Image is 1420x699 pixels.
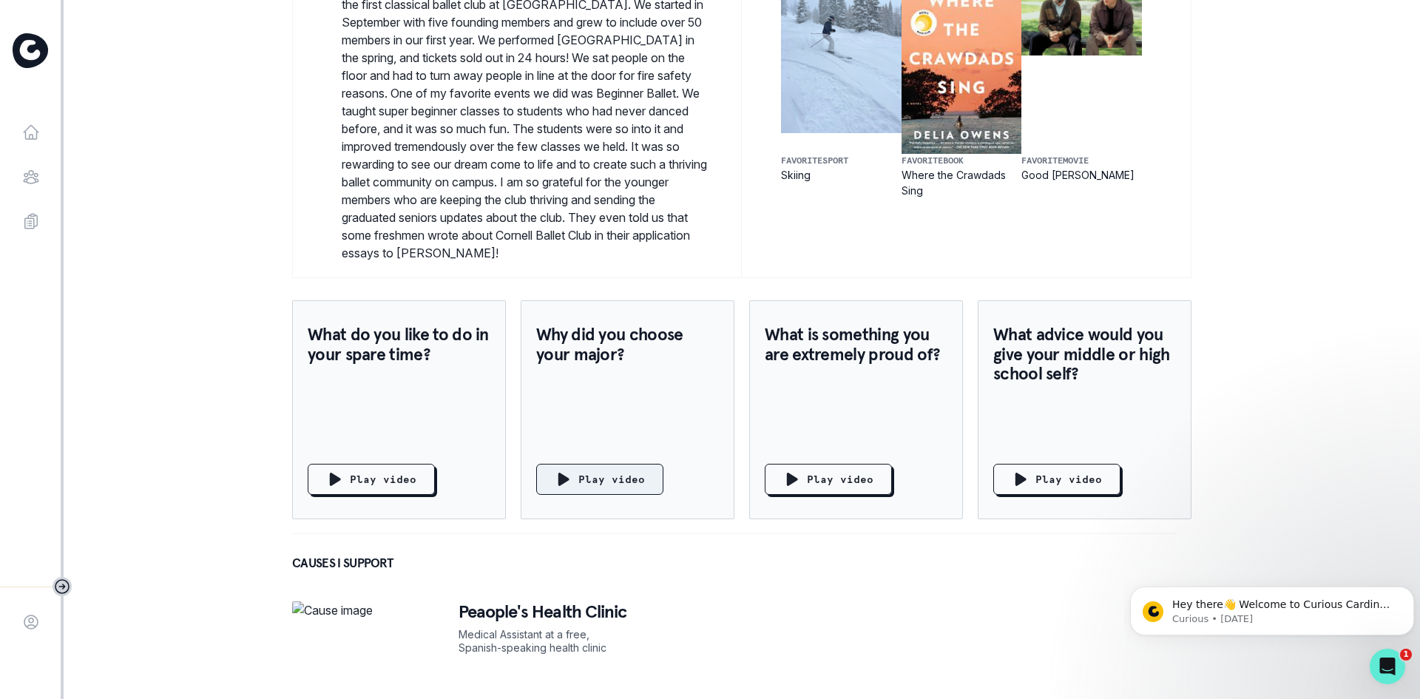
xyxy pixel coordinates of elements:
[1021,154,1142,167] p: FAVORITE MOVIE
[807,472,873,487] p: Play video
[765,325,947,364] p: What is something you are extremely proud of?
[1370,649,1405,684] iframe: Intercom live chat
[765,464,892,495] button: Play video
[459,628,629,655] p: Medical Assistant at a free, Spanish-speaking health clinic
[993,325,1176,383] p: What advice would you give your middle or high school self?
[1400,649,1412,661] span: 1
[902,154,1022,167] p: FAVORITE BOOK
[1035,472,1102,487] p: Play video
[13,33,48,68] img: Curious Cardinals Logo
[459,601,626,622] p: Peaople's Health Clinic
[536,464,663,495] button: Play video
[536,325,719,364] p: Why did you choose your major?
[48,57,271,70] p: Message from Curious, sent 1w ago
[308,464,435,495] button: Play video
[578,472,645,487] p: Play video
[781,154,902,167] p: FAVORITE SPORT
[292,548,393,578] p: CAUSES I SUPPORT
[48,43,270,114] span: Hey there👋 Welcome to Curious Cardinals 🙌 Take a look around! If you have any questions or are ex...
[53,577,72,596] button: Toggle sidebar
[1021,167,1142,183] p: Good [PERSON_NAME]
[993,464,1120,495] button: Play video
[781,167,902,183] p: Skiing
[308,325,490,364] p: What do you like to do in your spare time?
[902,167,1022,198] p: Where the Crawdads Sing
[1124,556,1420,659] iframe: Intercom notifications message
[350,472,416,487] p: Play video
